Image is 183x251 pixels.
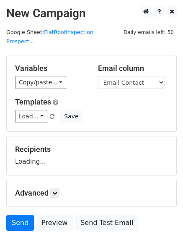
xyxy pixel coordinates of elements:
a: Load... [15,110,47,123]
h5: Advanced [15,188,168,198]
span: Daily emails left: 50 [121,28,177,37]
button: Save [60,110,82,123]
a: Send [6,215,34,231]
a: Send Test Email [75,215,139,231]
h5: Variables [15,64,85,73]
a: Templates [15,97,51,106]
a: FlatRoofInspection Prospect... [6,29,93,45]
div: Loading... [15,145,168,167]
h5: Email column [98,64,168,73]
a: Daily emails left: 50 [121,29,177,35]
h5: Recipients [15,145,168,154]
a: Copy/paste... [15,76,66,89]
small: Google Sheet: [6,29,93,45]
a: Preview [36,215,73,231]
h2: New Campaign [6,6,177,21]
